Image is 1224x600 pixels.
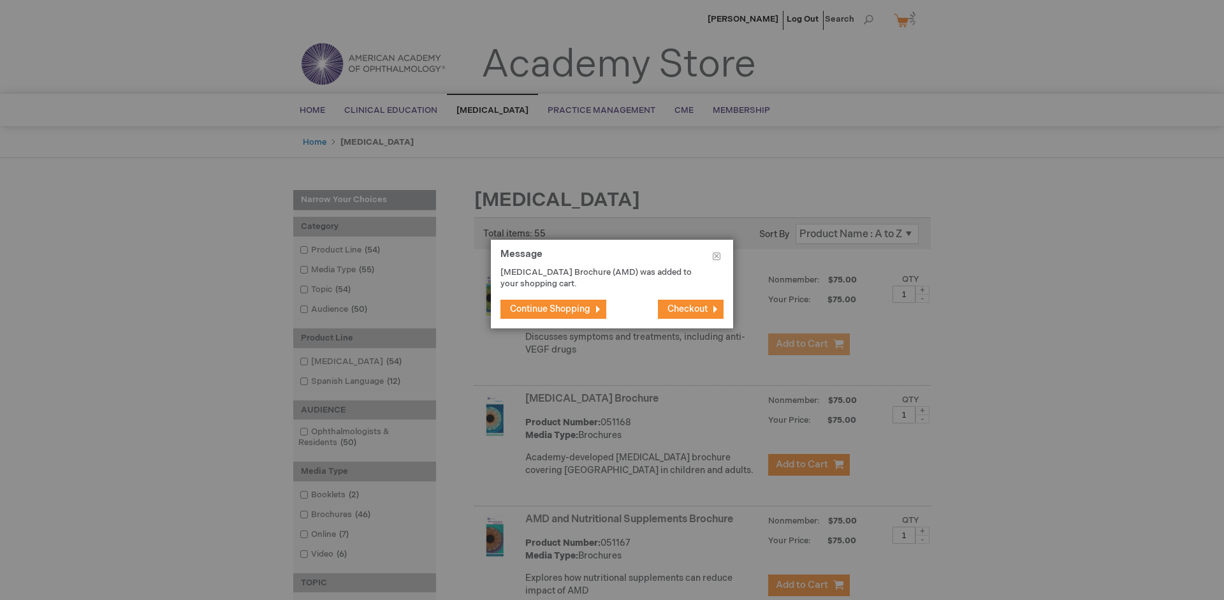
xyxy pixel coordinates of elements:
[500,267,704,290] p: [MEDICAL_DATA] Brochure (AMD) was added to your shopping cart.
[500,249,724,267] h1: Message
[510,304,590,314] span: Continue Shopping
[667,304,708,314] span: Checkout
[658,300,724,319] button: Checkout
[500,300,606,319] button: Continue Shopping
